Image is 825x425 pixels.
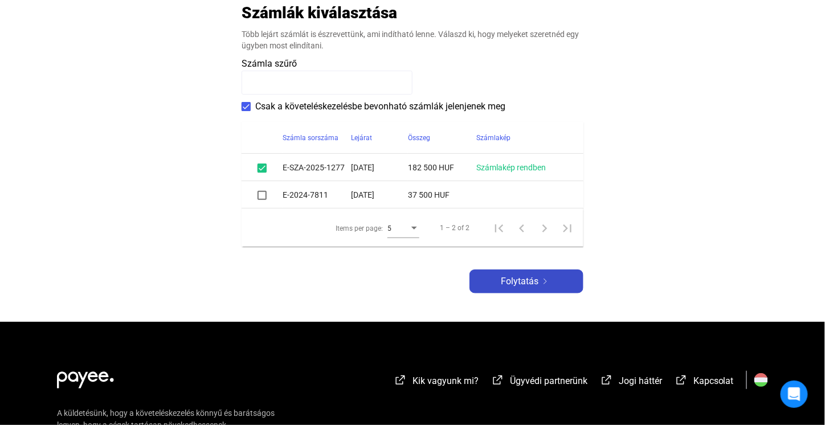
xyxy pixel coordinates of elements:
[469,269,583,293] button: Folytatásarrow-right-white
[351,181,408,209] td: [DATE]
[408,131,430,145] div: Összeg
[476,131,570,145] div: Számlakép
[387,224,391,232] span: 5
[781,381,808,408] div: Open Intercom Messenger
[242,28,583,51] div: Több lejárt számlát is észrevettünk, ami indítható lenne. Válaszd ki, hogy melyeket szeretnéd egy...
[491,374,505,386] img: external-link-white
[242,3,397,23] h2: Számlák kiválasztása
[387,221,419,235] mat-select: Items per page:
[675,374,688,386] img: external-link-white
[501,275,538,288] span: Folytatás
[675,377,734,388] a: external-link-whiteKapcsolat
[600,374,614,386] img: external-link-white
[408,181,476,209] td: 37 500 HUF
[693,375,734,386] span: Kapcsolat
[491,377,587,388] a: external-link-whiteÜgyvédi partnerünk
[351,154,408,181] td: [DATE]
[283,131,351,145] div: Számla sorszáma
[57,365,114,389] img: white-payee-white-dot.svg
[538,279,552,284] img: arrow-right-white
[255,100,505,113] span: Csak a követeléskezelésbe bevonható számlák jelenjenek meg
[283,131,338,145] div: Számla sorszáma
[476,131,510,145] div: Számlakép
[283,181,351,209] td: E-2024-7811
[283,154,351,181] td: E-SZA-2025-1277
[510,375,587,386] span: Ügyvédi partnerünk
[412,375,479,386] span: Kik vagyunk mi?
[556,216,579,239] button: Last page
[488,216,510,239] button: First page
[533,216,556,239] button: Next page
[351,131,372,145] div: Lejárat
[754,373,768,387] img: HU.svg
[351,131,408,145] div: Lejárat
[242,58,297,69] span: Számla szűrő
[408,154,476,181] td: 182 500 HUF
[476,163,546,172] a: Számlakép rendben
[510,216,533,239] button: Previous page
[619,375,662,386] span: Jogi háttér
[600,377,662,388] a: external-link-whiteJogi háttér
[440,221,469,235] div: 1 – 2 of 2
[394,377,479,388] a: external-link-whiteKik vagyunk mi?
[408,131,476,145] div: Összeg
[336,222,383,235] div: Items per page:
[394,374,407,386] img: external-link-white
